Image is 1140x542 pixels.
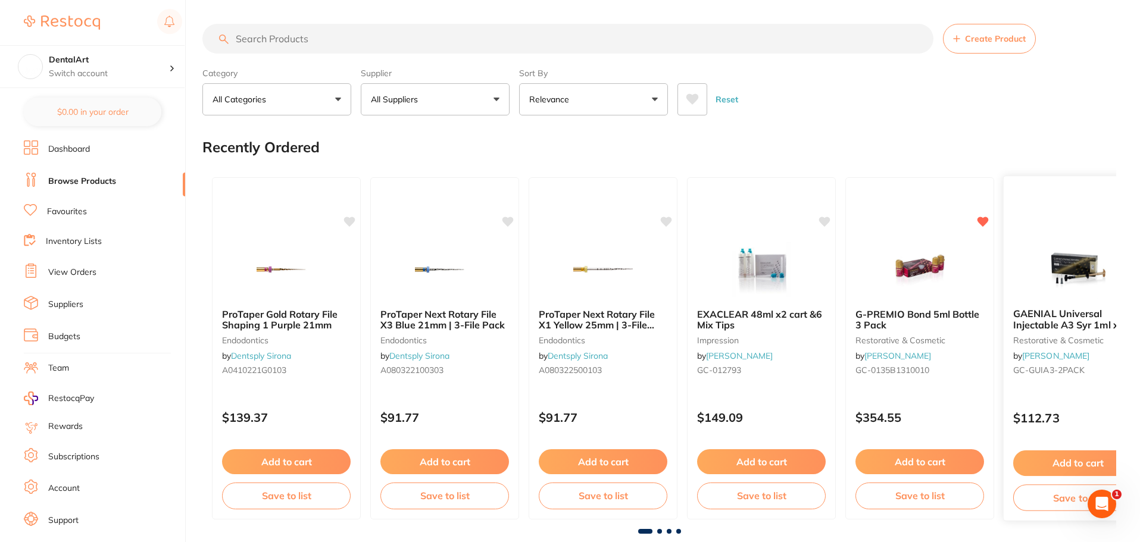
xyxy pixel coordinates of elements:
small: A0410221G0103 [222,365,351,375]
p: Relevance [529,93,574,105]
span: by [855,350,931,361]
small: A080322500103 [539,365,667,375]
a: Team [48,362,69,374]
button: Save to list [222,483,351,509]
small: GC-012793 [697,365,826,375]
button: $0.00 in your order [24,98,161,126]
b: ProTaper Gold Rotary File Shaping 1 Purple 21mm [222,309,351,331]
button: Add to cart [697,449,826,474]
button: Add to cart [855,449,984,474]
label: Category [202,68,351,79]
a: Account [48,483,80,494]
img: DentalArt [18,55,42,79]
a: Restocq Logo [24,9,100,36]
label: Supplier [361,68,510,79]
button: Add to cart [380,449,509,474]
button: Create Product [943,24,1036,54]
a: RestocqPay [24,391,94,405]
p: $149.09 [697,411,826,424]
a: [PERSON_NAME] [1022,350,1089,361]
small: restorative & cosmetic [855,336,984,345]
span: by [1013,350,1089,361]
small: GC-0135B1310010 [855,365,984,375]
span: Create Product [965,34,1026,43]
span: RestocqPay [48,393,94,405]
button: All Categories [202,83,351,115]
button: Relevance [519,83,668,115]
img: Restocq Logo [24,15,100,30]
a: Favourites [47,206,87,218]
button: Reset [712,83,742,115]
p: $139.37 [222,411,351,424]
input: Search Products [202,24,933,54]
a: Browse Products [48,176,116,187]
img: RestocqPay [24,391,38,405]
button: Save to list [380,483,509,509]
img: G-PREMIO Bond 5ml Bottle 3 Pack [881,240,958,299]
a: Budgets [48,331,80,343]
button: All Suppliers [361,83,510,115]
span: by [697,350,773,361]
a: [PERSON_NAME] [864,350,931,361]
span: 1 [1112,490,1122,499]
button: Save to list [539,483,667,509]
img: GAENIAL Universal Injectable A3 Syr 1ml x2 & 20 Disp tips [1039,239,1117,299]
img: EXACLEAR 48ml x2 cart &6 Mix Tips [723,240,800,299]
small: endodontics [222,336,351,345]
a: Inventory Lists [46,236,102,247]
img: ProTaper Next Rotary File X1 Yellow 25mm | 3-File Pack [564,240,642,299]
b: EXACLEAR 48ml x2 cart &6 Mix Tips [697,309,826,331]
a: Subscriptions [48,451,99,463]
label: Sort By [519,68,668,79]
small: endodontics [380,336,509,345]
h4: DentalArt [49,54,169,66]
button: Save to list [855,483,984,509]
p: $91.77 [539,411,667,424]
button: Add to cart [222,449,351,474]
b: ProTaper Next Rotary File X1 Yellow 25mm | 3-File Pack [539,309,667,331]
p: Switch account [49,68,169,80]
a: Rewards [48,421,83,433]
p: All Suppliers [371,93,423,105]
a: Dentsply Sirona [548,350,608,361]
span: by [222,350,291,361]
img: ProTaper Next Rotary File X3 Blue 21mm | 3-File Pack [406,240,483,299]
a: Dentsply Sirona [231,350,291,361]
h2: Recently Ordered [202,139,320,156]
button: Save to list [697,483,826,509]
small: endodontics [539,336,667,345]
b: ProTaper Next Rotary File X3 Blue 21mm | 3-File Pack [380,309,509,331]
a: Dentsply Sirona [389,350,449,361]
a: View Orders [48,267,96,278]
button: Add to cart [539,449,667,474]
a: [PERSON_NAME] [706,350,773,361]
a: Suppliers [48,299,83,311]
small: impression [697,336,826,345]
span: by [380,350,449,361]
b: G-PREMIO Bond 5ml Bottle 3 Pack [855,309,984,331]
span: by [539,350,608,361]
img: ProTaper Gold Rotary File Shaping 1 Purple 21mm [248,240,325,299]
p: $354.55 [855,411,984,424]
p: All Categories [213,93,271,105]
iframe: Intercom live chat [1088,490,1116,518]
p: $91.77 [380,411,509,424]
a: Dashboard [48,143,90,155]
a: Support [48,515,79,527]
small: A080322100303 [380,365,509,375]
